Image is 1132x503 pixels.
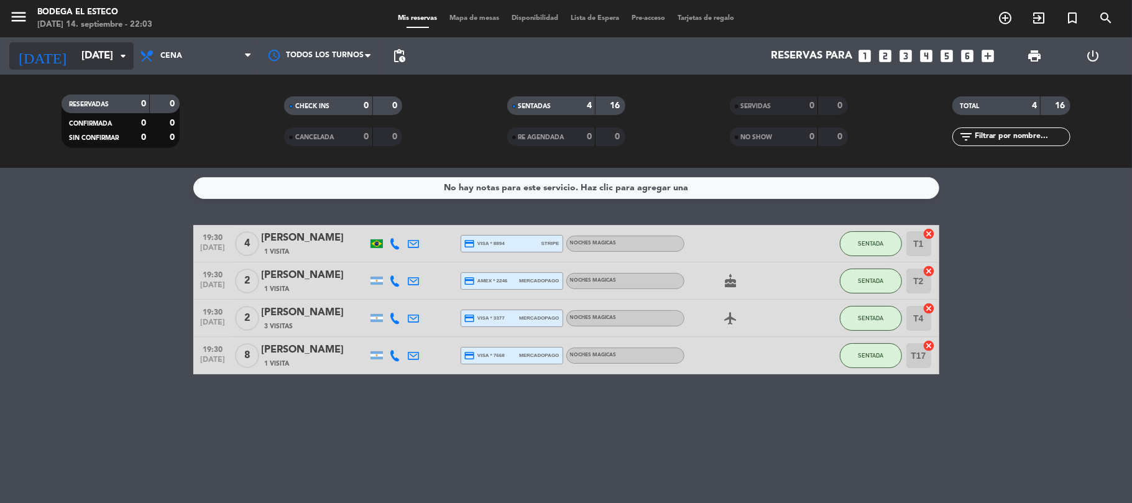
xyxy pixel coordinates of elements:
strong: 0 [170,133,177,142]
i: arrow_drop_down [116,48,131,63]
span: SENTADA [858,240,883,247]
i: looks_5 [939,48,955,64]
i: looks_4 [919,48,935,64]
span: NOCHES MAGICAS [570,353,617,358]
span: 3 Visitas [265,321,293,331]
strong: 0 [809,132,814,141]
span: mercadopago [519,314,559,322]
span: SENTADA [858,315,883,321]
strong: 0 [364,101,369,110]
strong: 4 [587,101,592,110]
span: Lista de Espera [564,15,625,22]
span: 1 Visita [265,284,290,294]
i: search [1098,11,1113,25]
strong: 0 [587,132,592,141]
span: RESERVADAS [69,101,109,108]
span: Cena [160,52,182,60]
strong: 0 [364,132,369,141]
span: [DATE] [198,281,229,295]
button: SENTADA [840,231,902,256]
span: 2 [235,306,259,331]
div: [PERSON_NAME] [262,267,367,284]
span: NOCHES MAGICAS [570,278,617,283]
i: looks_6 [960,48,976,64]
span: Tarjetas de regalo [671,15,740,22]
i: credit_card [464,275,476,287]
i: add_circle_outline [998,11,1013,25]
div: LOG OUT [1064,37,1123,75]
div: [PERSON_NAME] [262,230,367,246]
div: [DATE] 14. septiembre - 22:03 [37,19,152,31]
strong: 0 [141,133,146,142]
span: RE AGENDADA [518,134,564,141]
input: Filtrar por nombre... [973,130,1070,144]
span: amex * 2246 [464,275,508,287]
strong: 0 [170,99,177,108]
strong: 0 [392,132,400,141]
i: cancel [923,302,936,315]
strong: 0 [837,101,845,110]
span: 19:30 [198,267,229,281]
strong: 0 [809,101,814,110]
span: Pre-acceso [625,15,671,22]
i: airplanemode_active [724,311,739,326]
span: visa * 7668 [464,350,505,361]
span: Reservas para [771,50,853,62]
span: 2 [235,269,259,293]
span: SENTADAS [518,103,551,109]
button: menu [9,7,28,30]
div: [PERSON_NAME] [262,305,367,321]
i: cancel [923,265,936,277]
strong: 0 [141,99,146,108]
span: NOCHES MAGICAS [570,241,617,246]
div: No hay notas para este servicio. Haz clic para agregar una [444,181,688,195]
strong: 0 [141,119,146,127]
i: credit_card [464,350,476,361]
span: stripe [541,239,559,247]
span: visa * 3377 [464,313,505,324]
button: SENTADA [840,343,902,368]
span: TOTAL [960,103,979,109]
i: credit_card [464,313,476,324]
i: add_box [980,48,996,64]
i: [DATE] [9,42,75,70]
i: looks_one [857,48,873,64]
span: [DATE] [198,244,229,258]
span: SIN CONFIRMAR [69,135,119,141]
strong: 0 [170,119,177,127]
span: SERVIDAS [741,103,771,109]
span: 19:30 [198,229,229,244]
i: exit_to_app [1031,11,1046,25]
span: 1 Visita [265,247,290,257]
span: Disponibilidad [505,15,564,22]
i: looks_two [878,48,894,64]
span: pending_actions [392,48,407,63]
span: mercadopago [519,351,559,359]
span: [DATE] [198,318,229,333]
i: power_settings_new [1086,48,1101,63]
span: CANCELADA [295,134,334,141]
span: NO SHOW [741,134,773,141]
span: SENTADA [858,277,883,284]
span: NOCHES MAGICAS [570,315,617,320]
span: Mapa de mesas [443,15,505,22]
span: mercadopago [519,277,559,285]
span: 19:30 [198,341,229,356]
button: SENTADA [840,269,902,293]
span: 19:30 [198,304,229,318]
div: [PERSON_NAME] [262,342,367,358]
i: looks_3 [898,48,914,64]
i: cancel [923,228,936,240]
i: menu [9,7,28,26]
strong: 0 [392,101,400,110]
span: print [1027,48,1042,63]
strong: 4 [1032,101,1037,110]
button: SENTADA [840,306,902,331]
span: 4 [235,231,259,256]
i: cake [724,274,739,288]
strong: 0 [837,132,845,141]
span: [DATE] [198,356,229,370]
span: CHECK INS [295,103,329,109]
span: 8 [235,343,259,368]
span: visa * 8894 [464,238,505,249]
